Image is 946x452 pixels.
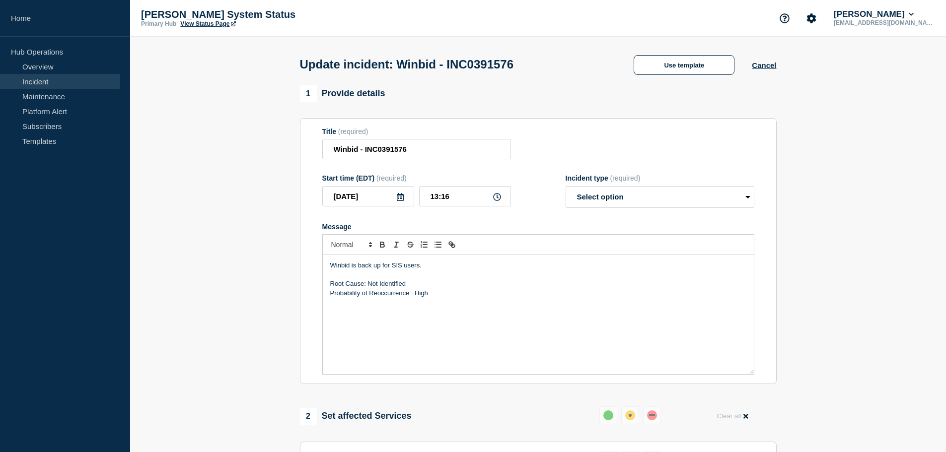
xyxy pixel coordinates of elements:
[711,406,754,426] button: Clear all
[327,239,375,251] span: Font size
[599,406,617,424] button: up
[322,174,511,182] div: Start time (EDT)
[566,186,754,208] select: Incident type
[300,85,385,102] div: Provide details
[832,19,935,26] p: [EMAIL_ADDRESS][DOMAIN_NAME]
[832,9,916,19] button: [PERSON_NAME]
[431,239,445,251] button: Toggle bulleted list
[389,239,403,251] button: Toggle italic text
[300,58,514,71] h1: Update incident: Winbid - INC0391576
[300,408,412,425] div: Set affected Services
[643,406,661,424] button: down
[141,9,340,20] p: [PERSON_NAME] System Status
[603,410,613,420] div: up
[417,239,431,251] button: Toggle ordered list
[300,85,317,102] span: 1
[621,406,639,424] button: affected
[774,8,795,29] button: Support
[634,55,734,75] button: Use template
[801,8,822,29] button: Account settings
[647,410,657,420] div: down
[419,186,511,206] input: HH:MM
[625,410,635,420] div: affected
[338,128,368,135] span: (required)
[323,255,754,374] div: Message
[610,174,641,182] span: (required)
[375,239,389,251] button: Toggle bold text
[330,279,746,288] p: Root Cause: Not Identified
[330,289,746,298] p: Probability of Reoccurrence : High
[330,261,746,270] p: Winbid is back up for SIS users.
[141,20,176,27] p: Primary Hub
[322,139,511,159] input: Title
[403,239,417,251] button: Toggle strikethrough text
[752,61,776,69] button: Cancel
[322,128,511,135] div: Title
[322,223,754,231] div: Message
[376,174,407,182] span: (required)
[180,20,235,27] a: View Status Page
[445,239,459,251] button: Toggle link
[566,174,754,182] div: Incident type
[300,408,317,425] span: 2
[322,186,414,206] input: YYYY-MM-DD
